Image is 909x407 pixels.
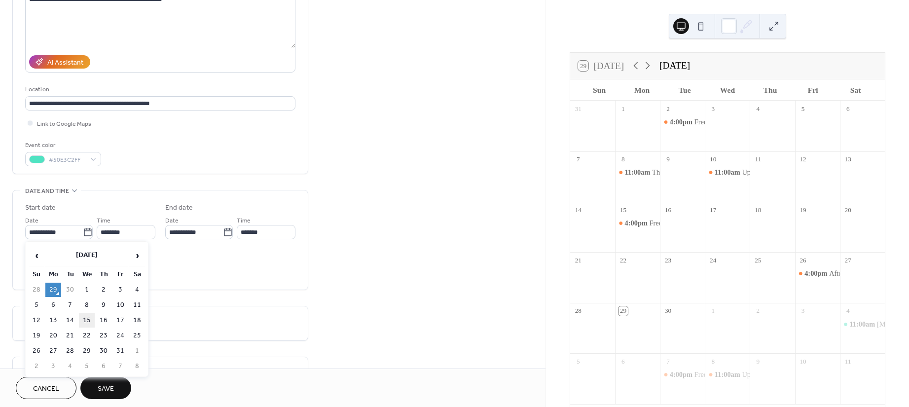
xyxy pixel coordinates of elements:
[25,84,293,95] div: Location
[754,357,763,366] div: 9
[578,79,621,101] div: Sun
[112,298,128,312] td: 10
[843,205,852,214] div: 20
[45,298,61,312] td: 6
[659,59,690,73] div: [DATE]
[79,298,95,312] td: 8
[79,329,95,343] td: 22
[62,313,78,328] td: 14
[792,79,835,101] div: Fri
[96,267,111,282] th: Th
[574,306,582,315] div: 28
[705,370,750,379] div: Up Center Outreach
[618,256,627,265] div: 22
[29,298,44,312] td: 5
[16,377,76,399] button: Cancel
[799,205,807,214] div: 19
[840,319,885,329] div: HIV Care Needs Survey In-Person Survey Completion Opportunity!
[62,329,78,343] td: 21
[29,329,44,343] td: 19
[742,370,799,379] div: Up Center Outreach
[62,283,78,297] td: 30
[25,140,99,150] div: Event color
[574,357,582,366] div: 5
[618,104,627,113] div: 1
[708,155,717,164] div: 10
[62,359,78,373] td: 4
[29,267,44,282] th: Su
[47,58,83,68] div: AI Assistant
[715,370,742,379] span: 11:00am
[705,167,750,177] div: Up Center Outreach
[618,357,627,366] div: 6
[706,79,749,101] div: Wed
[754,306,763,315] div: 2
[96,313,111,328] td: 16
[29,55,90,69] button: AI Assistant
[754,205,763,214] div: 18
[663,256,672,265] div: 23
[237,216,251,226] span: Time
[45,245,128,266] th: [DATE]
[670,117,694,127] span: 4:00pm
[98,384,114,394] span: Save
[129,313,145,328] td: 18
[804,268,829,278] span: 4:00pm
[80,377,131,399] button: Save
[660,117,705,127] div: Free Testing STI, HIV and HEP C
[49,155,85,165] span: #50E3C2FF
[708,306,717,315] div: 1
[618,205,627,214] div: 15
[670,370,694,379] span: 4:00pm
[45,313,61,328] td: 13
[96,344,111,358] td: 30
[96,283,111,297] td: 2
[754,256,763,265] div: 25
[663,306,672,315] div: 30
[663,357,672,366] div: 7
[749,79,792,101] div: Thu
[799,306,807,315] div: 3
[45,283,61,297] td: 29
[112,283,128,297] td: 3
[652,167,712,177] div: The Source Outreach
[165,216,179,226] span: Date
[112,344,128,358] td: 31
[25,216,38,226] span: Date
[754,104,763,113] div: 4
[663,104,672,113] div: 2
[615,167,660,177] div: The Source Outreach
[834,79,877,101] div: Sat
[663,79,706,101] div: Tue
[79,344,95,358] td: 29
[96,298,111,312] td: 9
[29,246,44,265] span: ‹
[843,256,852,265] div: 27
[112,267,128,282] th: Fr
[708,205,717,214] div: 17
[130,246,145,265] span: ›
[799,357,807,366] div: 10
[29,313,44,328] td: 12
[843,104,852,113] div: 6
[742,167,799,177] div: Up Center Outreach
[843,306,852,315] div: 4
[574,256,582,265] div: 21
[620,79,663,101] div: Mon
[618,306,627,315] div: 29
[829,268,888,278] div: Afterhours Outreach
[799,104,807,113] div: 5
[574,155,582,164] div: 7
[574,104,582,113] div: 31
[754,155,763,164] div: 11
[715,167,742,177] span: 11:00am
[29,283,44,297] td: 28
[45,359,61,373] td: 3
[129,359,145,373] td: 8
[574,205,582,214] div: 14
[660,370,705,379] div: Free Testing STI, HIV and HEP C
[112,329,128,343] td: 24
[129,344,145,358] td: 1
[708,104,717,113] div: 3
[799,256,807,265] div: 26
